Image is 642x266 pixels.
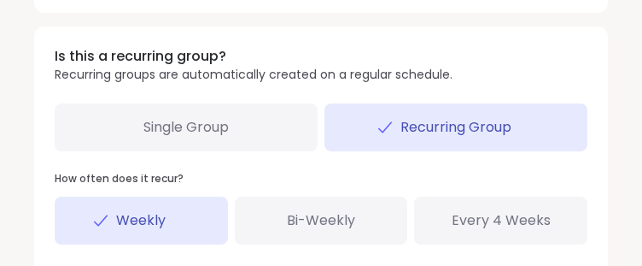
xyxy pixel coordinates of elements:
span: Weekly [116,210,166,231]
span: Single Group [143,117,229,138]
span: Recurring Group [400,117,511,138]
span: Bi-Weekly [287,210,355,231]
h3: Is this a recurring group? [55,47,452,66]
span: Every 4 Weeks [452,210,551,231]
p: Recurring groups are automatically created on a regular schedule. [55,67,452,84]
h3: How often does it recur? [55,172,587,186]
